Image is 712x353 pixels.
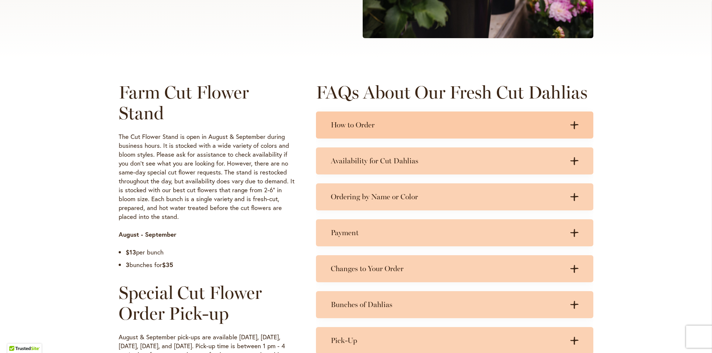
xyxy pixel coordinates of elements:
[126,260,129,269] strong: 3
[316,291,593,318] summary: Bunches of Dahlias
[119,132,294,221] p: The Cut Flower Stand is open in August & September during business hours. It is stocked with a wi...
[316,219,593,246] summary: Payment
[331,156,564,166] h3: Availability for Cut Dahlias
[331,300,564,309] h3: Bunches of Dahlias
[331,264,564,273] h3: Changes to Your Order
[331,120,564,130] h3: How to Order
[316,183,593,210] summary: Ordering by Name or Color
[162,260,173,269] strong: $35
[126,260,294,269] li: bunches for
[331,192,564,202] h3: Ordering by Name or Color
[119,230,177,239] strong: August - September
[126,248,294,257] li: per bunch
[119,282,294,324] h2: Special Cut Flower Order Pick-up
[331,228,564,237] h3: Payment
[316,255,593,282] summary: Changes to Your Order
[316,111,593,139] summary: How to Order
[119,82,294,123] h2: Farm Cut Flower Stand
[316,147,593,174] summary: Availability for Cut Dahlias
[316,82,593,103] h2: FAQs About Our Fresh Cut Dahlias
[126,248,136,256] strong: $13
